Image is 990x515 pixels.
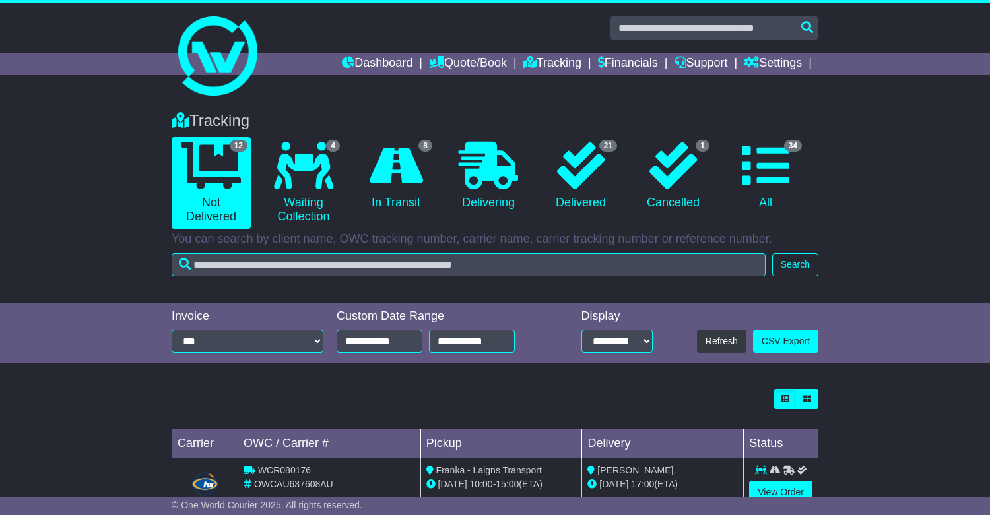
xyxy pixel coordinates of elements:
[753,330,818,353] a: CSV Export
[230,140,247,152] span: 12
[696,140,709,152] span: 1
[634,137,713,215] a: 1 Cancelled
[749,481,812,504] a: View Order
[326,140,340,152] span: 4
[258,465,311,475] span: WCR080176
[420,429,582,458] td: Pickup
[744,53,802,75] a: Settings
[172,232,818,247] p: You can search by client name, OWC tracking number, carrier name, carrier tracking number or refe...
[631,479,654,489] span: 17:00
[582,429,744,458] td: Delivery
[599,140,617,152] span: 21
[541,137,620,215] a: 21 Delivered
[436,465,542,475] span: Franka - Laigns Transport
[426,477,577,491] div: - (ETA)
[523,53,581,75] a: Tracking
[190,471,219,497] img: Hunter_Express.png
[772,253,818,276] button: Search
[172,309,323,324] div: Invoice
[598,53,658,75] a: Financials
[254,479,333,489] span: OWCAU637608AU
[726,137,805,215] a: 34 All
[172,137,251,229] a: 12 Not Delivered
[597,465,676,475] span: [PERSON_NAME],
[264,137,343,229] a: 4 Waiting Collection
[599,479,628,489] span: [DATE]
[172,429,238,458] td: Carrier
[581,309,653,324] div: Display
[744,429,818,458] td: Status
[784,140,802,152] span: 34
[697,330,746,353] button: Refresh
[438,479,467,489] span: [DATE]
[470,479,493,489] span: 10:00
[418,140,432,152] span: 8
[172,500,362,510] span: © One World Courier 2025. All rights reserved.
[238,429,421,458] td: OWC / Carrier #
[587,477,738,491] div: (ETA)
[429,53,507,75] a: Quote/Book
[342,53,412,75] a: Dashboard
[675,53,728,75] a: Support
[165,111,825,131] div: Tracking
[496,479,519,489] span: 15:00
[449,137,528,215] a: Delivering
[356,137,436,215] a: 8 In Transit
[337,309,543,324] div: Custom Date Range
